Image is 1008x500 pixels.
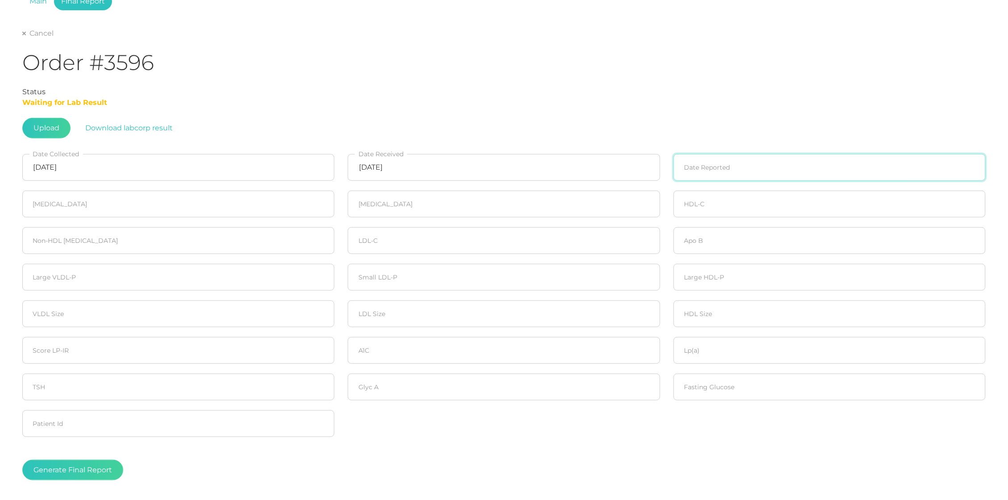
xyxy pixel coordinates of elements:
input: Select date [22,154,334,181]
input: VLDL Size [22,300,334,327]
input: Select date [348,154,660,181]
input: Patient Id [22,410,334,437]
input: Glyc A [348,374,660,400]
input: LDL Size [348,300,660,327]
input: Cholesterol [22,191,334,217]
span: Upload [22,118,71,138]
h1: Order #3596 [22,50,986,76]
input: Non-HDL Cholesterol [22,227,334,254]
input: LDL-C [348,227,660,254]
input: HDL Size [674,300,986,327]
input: HDL-P [674,264,986,291]
input: A1C [348,337,660,364]
input: Select date [674,154,986,181]
input: Large VLDL-P [22,264,334,291]
input: Lp(a) [674,337,986,364]
span: Waiting for Lab Result [22,98,107,107]
input: HDL-C [674,191,986,217]
input: Apo B [674,227,986,254]
button: Generate Final Report [22,460,123,480]
input: Fasting Glucose [674,374,986,400]
input: Triglycerides [348,191,660,217]
input: Small LDL-P [348,264,660,291]
input: Score LP-IR [22,337,334,364]
a: Cancel [22,29,54,38]
input: TSH [22,374,334,400]
button: Download labcorp result [74,118,184,138]
div: Status [22,87,986,97]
